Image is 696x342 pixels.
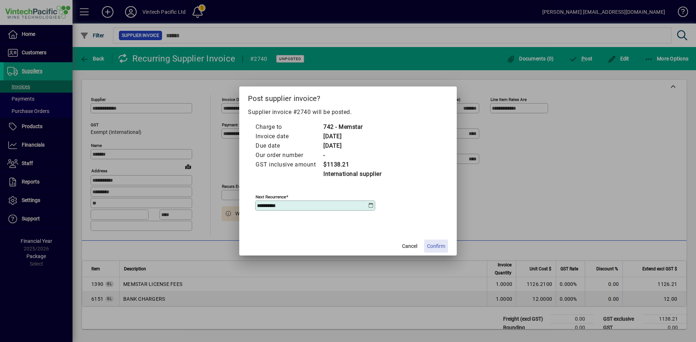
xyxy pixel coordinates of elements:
td: Due date [255,141,323,151]
td: - [323,151,381,160]
h2: Post supplier invoice? [239,86,457,107]
button: Cancel [398,240,421,253]
td: International supplier [323,169,381,179]
td: GST inclusive amount [255,160,323,169]
td: 742 - Memstar [323,122,381,132]
td: [DATE] [323,132,381,141]
mat-label: Next recurrence [256,194,286,199]
td: Charge to [255,122,323,132]
td: Invoice date [255,132,323,141]
span: Confirm [427,242,445,250]
button: Confirm [424,240,448,253]
td: [DATE] [323,141,381,151]
p: Supplier invoice #2740 will be posted. [248,108,448,117]
td: $1138.21 [323,160,381,169]
span: Cancel [402,242,417,250]
td: Our order number [255,151,323,160]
